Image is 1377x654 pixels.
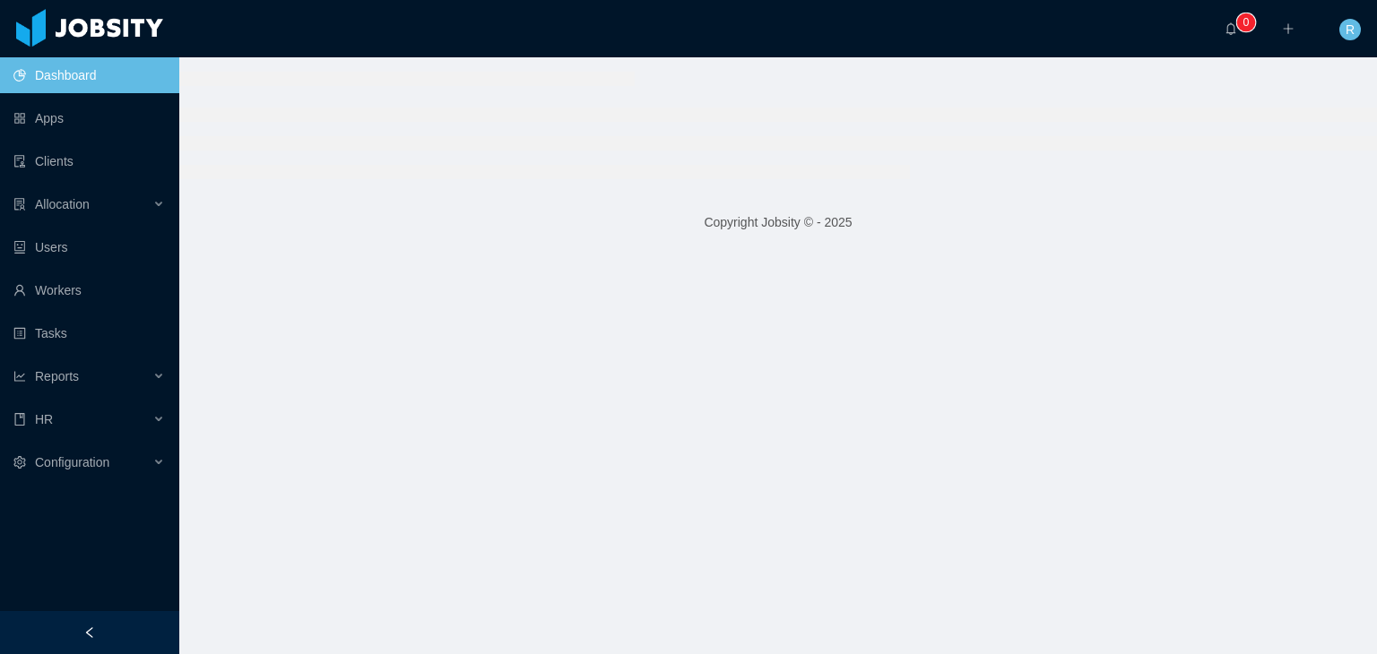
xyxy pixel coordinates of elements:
[1237,13,1255,31] sup: 0
[13,456,26,469] i: icon: setting
[13,315,165,351] a: icon: profileTasks
[1282,22,1295,35] i: icon: plus
[13,272,165,308] a: icon: userWorkers
[35,455,109,469] span: Configuration
[13,198,26,211] i: icon: solution
[179,192,1377,254] footer: Copyright Jobsity © - 2025
[13,143,165,179] a: icon: auditClients
[35,412,53,426] span: HR
[1225,22,1237,35] i: icon: bell
[13,370,26,383] i: icon: line-chart
[35,369,79,383] span: Reports
[13,57,165,93] a: icon: pie-chartDashboard
[13,413,26,426] i: icon: book
[1346,19,1355,40] span: R
[35,197,90,211] span: Allocation
[13,100,165,136] a: icon: appstoreApps
[13,229,165,265] a: icon: robotUsers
